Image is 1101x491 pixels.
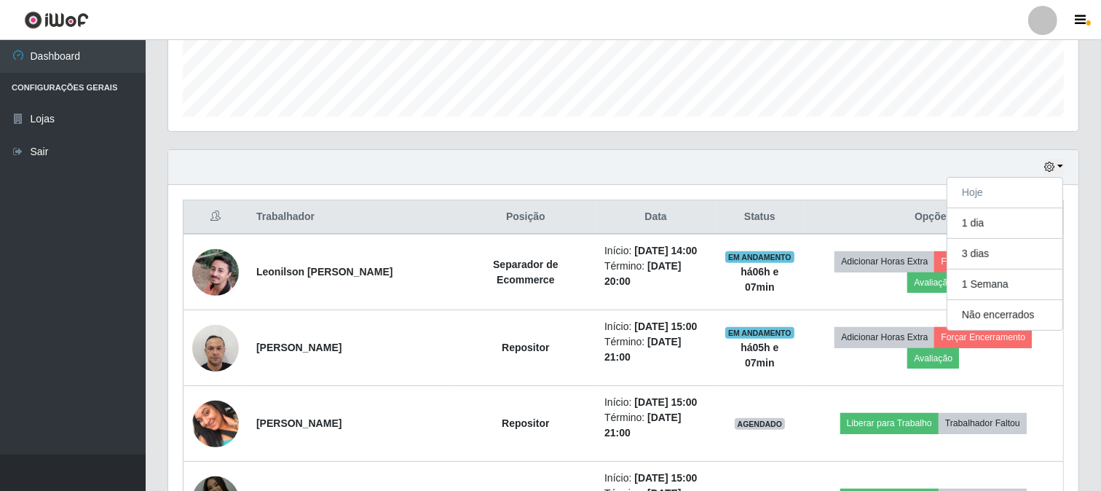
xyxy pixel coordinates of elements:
[907,272,959,293] button: Avaliação
[256,342,342,353] strong: [PERSON_NAME]
[947,208,1062,239] button: 1 dia
[725,327,794,339] span: EM ANDAMENTO
[502,342,549,353] strong: Repositor
[248,200,456,235] th: Trabalhador
[604,243,707,259] li: Início:
[256,266,392,278] strong: Leonilson [PERSON_NAME]
[24,11,89,29] img: CoreUI Logo
[256,417,342,429] strong: [PERSON_NAME]
[604,334,707,365] li: Término:
[634,245,697,256] time: [DATE] 14:00
[502,417,549,429] strong: Repositor
[947,300,1062,330] button: Não encerrados
[596,200,716,235] th: Data
[939,413,1027,433] button: Trabalhador Faltou
[907,348,959,369] button: Avaliação
[604,259,707,289] li: Término:
[840,413,939,433] button: Liberar para Trabalho
[947,239,1062,270] button: 3 dias
[725,251,794,263] span: EM ANDAMENTO
[634,396,697,408] time: [DATE] 15:00
[834,251,934,272] button: Adicionar Horas Extra
[604,319,707,334] li: Início:
[192,226,239,319] img: 1749039440131.jpeg
[634,321,697,332] time: [DATE] 15:00
[834,327,934,347] button: Adicionar Horas Extra
[493,259,558,286] strong: Separador de Ecommerce
[947,178,1062,208] button: Hoje
[934,327,1032,347] button: Forçar Encerramento
[735,418,786,430] span: AGENDADO
[192,317,239,379] img: 1746821274247.jpeg
[741,266,778,293] strong: há 06 h e 07 min
[192,382,239,466] img: 1749583824852.jpeg
[634,472,697,484] time: [DATE] 15:00
[947,270,1062,300] button: 1 Semana
[456,200,596,235] th: Posição
[934,251,1032,272] button: Forçar Encerramento
[741,342,778,369] strong: há 05 h e 07 min
[604,471,707,486] li: Início:
[604,410,707,441] li: Término:
[716,200,803,235] th: Status
[604,395,707,410] li: Início:
[804,200,1064,235] th: Opções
